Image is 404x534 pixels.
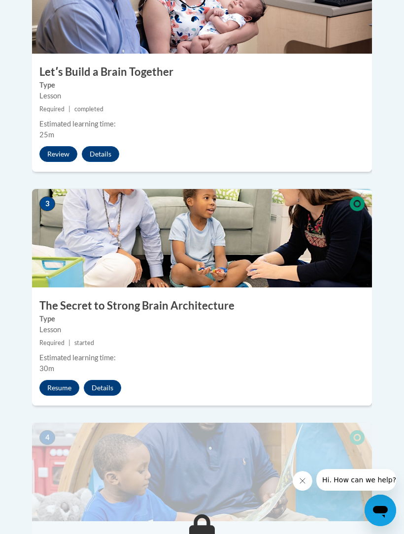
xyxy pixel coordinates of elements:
iframe: Close message [293,471,312,491]
div: Estimated learning time: [39,352,365,363]
iframe: Message from company [316,469,396,491]
span: 30m [39,364,54,373]
h3: The Secret to Strong Brain Architecture [32,298,372,314]
span: | [68,105,70,113]
iframe: Button to launch messaging window [365,495,396,526]
h3: Letʹs Build a Brain Together [32,64,372,80]
label: Type [39,314,365,324]
img: Course Image [32,189,372,287]
span: Required [39,339,65,346]
img: Course Image [32,423,372,521]
button: Review [39,146,77,162]
span: started [74,339,94,346]
span: | [68,339,70,346]
label: Type [39,80,365,91]
div: Lesson [39,91,365,101]
button: Details [84,380,121,396]
span: completed [74,105,103,113]
button: Details [82,146,119,162]
button: Resume [39,380,79,396]
div: Lesson [39,324,365,335]
span: 3 [39,196,55,211]
div: Estimated learning time: [39,119,365,129]
span: Required [39,105,65,113]
span: 25m [39,130,54,139]
span: 4 [39,430,55,445]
